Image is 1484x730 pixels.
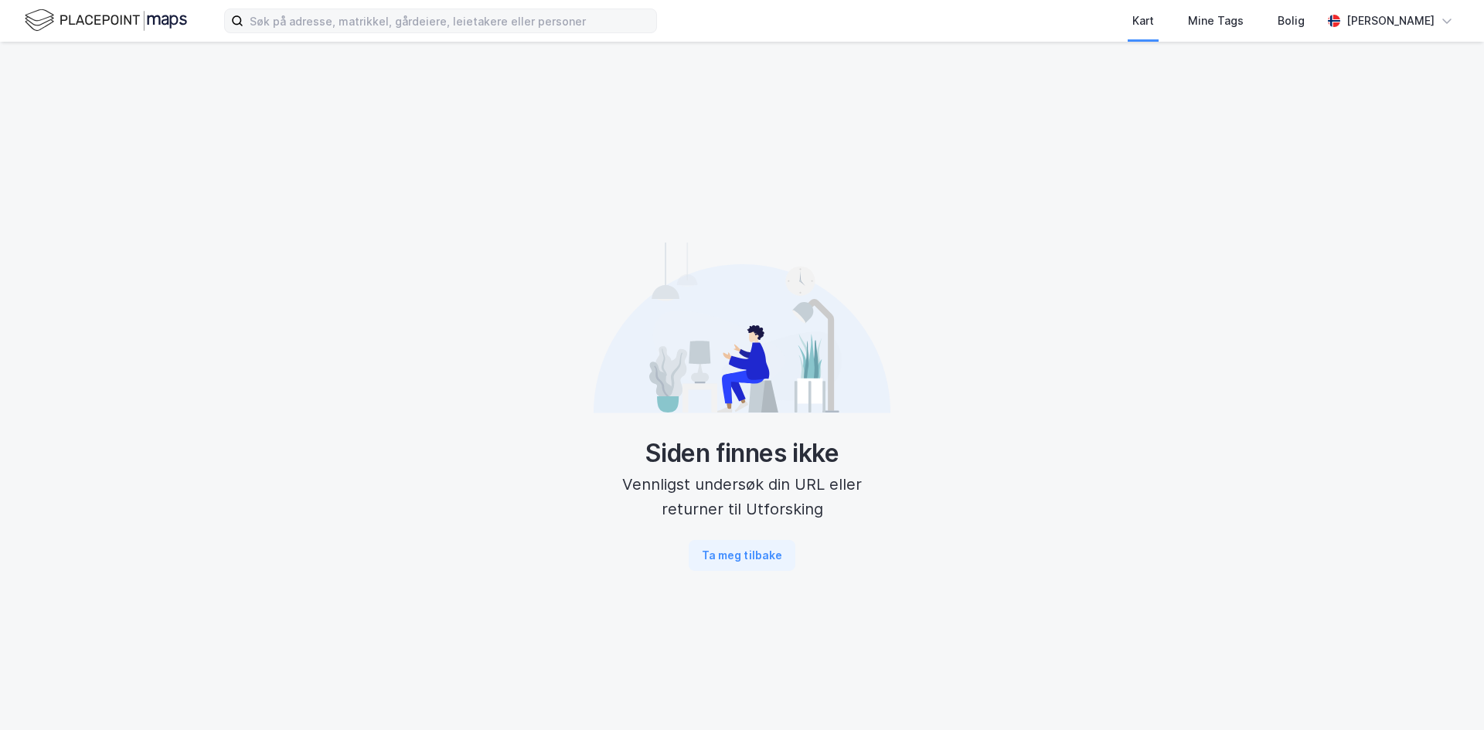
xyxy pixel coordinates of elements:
button: Ta meg tilbake [689,540,795,571]
div: Kart [1132,12,1154,30]
img: logo.f888ab2527a4732fd821a326f86c7f29.svg [25,7,187,34]
div: [PERSON_NAME] [1346,12,1435,30]
div: Bolig [1278,12,1305,30]
div: Siden finnes ikke [594,438,890,469]
div: Vennligst undersøk din URL eller returner til Utforsking [594,472,890,521]
div: Mine Tags [1188,12,1244,30]
div: Kontrollprogram for chat [1407,656,1484,730]
input: Søk på adresse, matrikkel, gårdeiere, leietakere eller personer [243,9,656,32]
iframe: Chat Widget [1407,656,1484,730]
